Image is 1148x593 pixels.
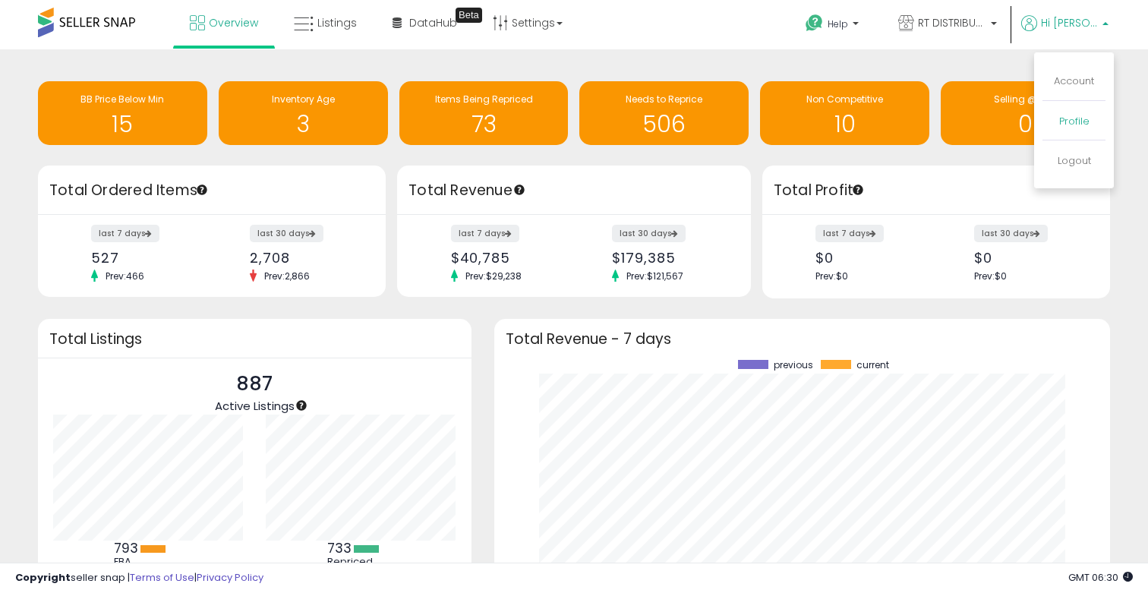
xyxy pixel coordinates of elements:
div: seller snap | | [15,571,263,585]
span: Items Being Repriced [435,93,533,106]
span: RT DISTRIBUTION [918,15,986,30]
p: 887 [215,370,295,399]
h3: Total Revenue [408,180,740,201]
a: Privacy Policy [197,570,263,585]
a: Hi [PERSON_NAME] [1021,15,1109,49]
span: Prev: $121,567 [619,270,691,282]
a: Inventory Age 3 [219,81,388,145]
a: Profile [1059,114,1090,128]
span: Needs to Reprice [626,93,702,106]
div: $0 [974,250,1083,266]
span: Inventory Age [272,93,335,106]
h3: Total Profit [774,180,1099,201]
span: Prev: $29,238 [458,270,529,282]
label: last 30 days [612,225,686,242]
div: $0 [815,250,925,266]
h3: Total Listings [49,333,460,345]
div: Tooltip anchor [456,8,482,23]
a: BB Price Below Min 15 [38,81,207,145]
span: Active Listings [215,398,295,414]
h1: 15 [46,112,200,137]
label: last 7 days [91,225,159,242]
a: Non Competitive 10 [760,81,929,145]
div: Repriced [327,556,396,568]
div: Tooltip anchor [195,183,209,197]
a: Needs to Reprice 506 [579,81,749,145]
h1: 73 [407,112,561,137]
label: last 30 days [974,225,1048,242]
b: 793 [114,539,138,557]
span: 2025-09-17 06:30 GMT [1068,570,1133,585]
a: Selling @ Max 0 [941,81,1110,145]
div: Tooltip anchor [851,183,865,197]
h1: 506 [587,112,741,137]
b: 733 [327,539,352,557]
label: last 30 days [250,225,323,242]
a: Account [1054,74,1094,88]
span: Hi [PERSON_NAME] [1041,15,1098,30]
div: 2,708 [250,250,359,266]
span: Prev: $0 [815,270,848,282]
div: Tooltip anchor [295,399,308,412]
h1: 10 [768,112,922,137]
div: FBA [114,556,182,568]
a: Help [793,2,874,49]
a: Items Being Repriced 73 [399,81,569,145]
div: Tooltip anchor [512,183,526,197]
label: last 7 days [815,225,884,242]
div: 527 [91,250,200,266]
span: Selling @ Max [994,93,1058,106]
span: current [856,360,889,371]
h3: Total Ordered Items [49,180,374,201]
span: Listings [317,15,357,30]
label: last 7 days [451,225,519,242]
a: Terms of Use [130,570,194,585]
div: $40,785 [451,250,563,266]
a: Logout [1058,153,1091,168]
span: Help [828,17,848,30]
span: BB Price Below Min [80,93,164,106]
div: $179,385 [612,250,724,266]
span: Prev: $0 [974,270,1007,282]
span: DataHub [409,15,457,30]
span: Prev: 2,866 [257,270,317,282]
strong: Copyright [15,570,71,585]
span: Overview [209,15,258,30]
span: Non Competitive [806,93,883,106]
span: Prev: 466 [98,270,152,282]
span: previous [774,360,813,371]
i: Get Help [805,14,824,33]
h1: 3 [226,112,380,137]
h3: Total Revenue - 7 days [506,333,1099,345]
h1: 0 [948,112,1102,137]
